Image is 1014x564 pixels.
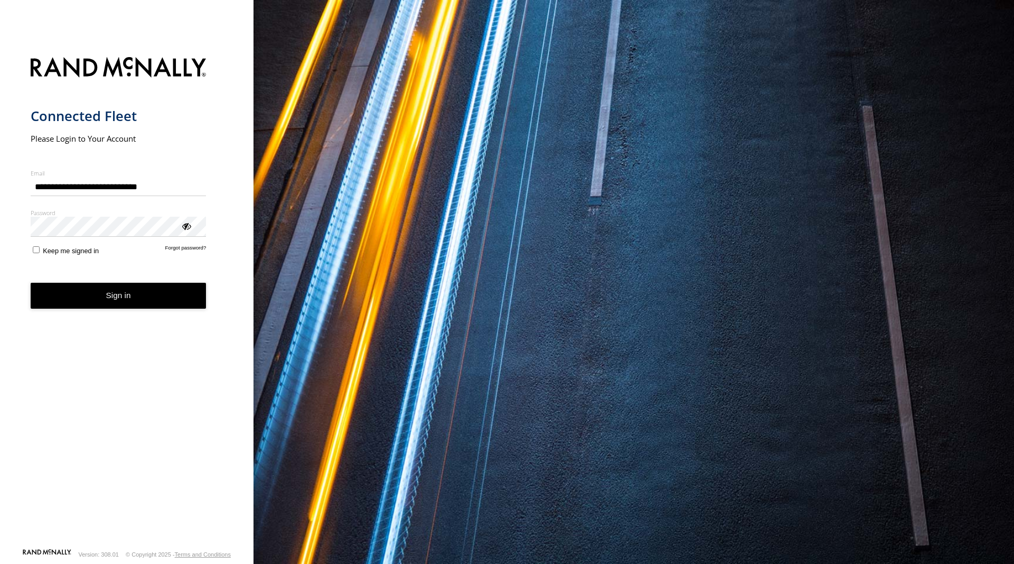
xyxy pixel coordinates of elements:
[31,133,206,144] h2: Please Login to Your Account
[43,247,99,255] span: Keep me signed in
[31,169,206,177] label: Email
[31,209,206,217] label: Password
[31,283,206,309] button: Sign in
[31,107,206,125] h1: Connected Fleet
[33,246,40,253] input: Keep me signed in
[165,245,206,255] a: Forgot password?
[175,551,231,558] a: Terms and Conditions
[23,549,71,560] a: Visit our Website
[31,51,223,548] form: main
[79,551,119,558] div: Version: 308.01
[126,551,231,558] div: © Copyright 2025 -
[31,55,206,82] img: Rand McNally
[181,220,191,231] div: ViewPassword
